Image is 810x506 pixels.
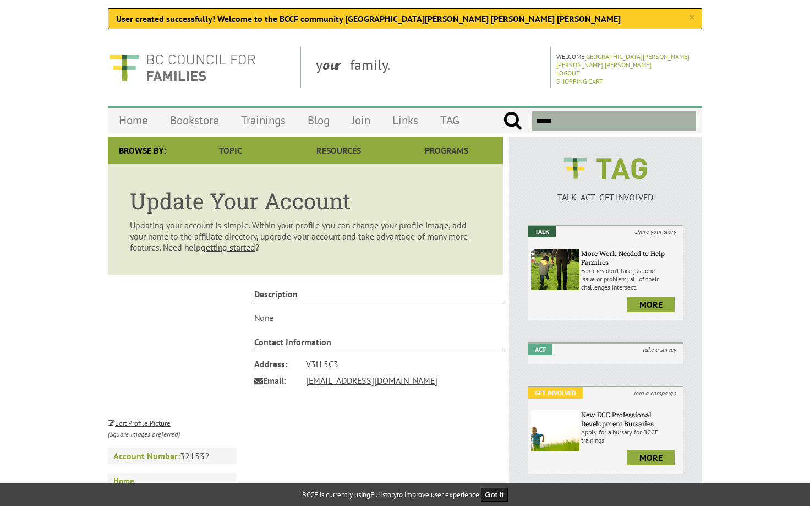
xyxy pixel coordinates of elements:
[159,107,230,133] a: Bookstore
[341,107,381,133] a: Join
[108,448,236,464] p: 321532
[393,137,501,164] a: Programs
[108,8,702,29] div: User created successfully! Welcome to the BCCF community [GEOGRAPHIC_DATA][PERSON_NAME] [PERSON_N...
[628,226,683,237] i: share your story
[177,137,284,164] a: Topic
[556,148,655,189] img: BCCF's TAG Logo
[306,358,338,369] a: V3H 5C3
[254,356,298,372] span: Address
[108,417,171,428] a: Edit Profile Picture
[636,344,683,355] i: take a survey
[230,107,297,133] a: Trainings
[322,56,350,74] strong: our
[627,450,675,465] a: more
[108,137,177,164] div: Browse By:
[556,52,699,69] p: Welcome
[481,488,508,502] button: Got it
[307,47,551,88] div: y family.
[528,192,683,203] p: TALK ACT GET INVOLVED
[627,297,675,312] a: more
[254,336,503,351] h4: Contact Information
[528,344,552,355] em: Act
[297,107,341,133] a: Blog
[689,12,694,23] a: ×
[130,186,481,215] h1: Update Your Account
[528,387,583,399] em: Get Involved
[254,289,503,303] h4: Description
[108,473,236,489] a: Home
[528,226,556,237] em: Talk
[581,249,680,266] h6: More Work Needed to Help Families
[581,410,680,428] h6: New ECE Professional Development Bursaries
[556,69,580,77] a: Logout
[581,428,680,444] p: Apply for a bursary for BCCF trainings
[581,266,680,291] p: Families don’t face just one issue or problem; all of their challenges intersect.
[503,111,522,131] input: Submit
[108,164,503,275] article: Updating your account is simple. Within your profile you can change your profile image, add your ...
[370,490,397,499] a: Fullstory
[306,375,437,386] a: [EMAIL_ADDRESS][DOMAIN_NAME]
[556,77,603,85] a: Shopping Cart
[108,47,256,88] img: BC Council for FAMILIES
[201,242,255,253] a: getting started
[108,107,159,133] a: Home
[528,181,683,203] a: TALK ACT GET INVOLVED
[556,52,689,69] a: [GEOGRAPHIC_DATA][PERSON_NAME] [PERSON_NAME] [PERSON_NAME]
[429,107,470,133] a: TAG
[108,418,171,428] small: Edit Profile Picture
[108,429,180,439] i: (Square images preferred)
[113,450,180,461] strong: Account Number:
[254,372,298,389] span: Email
[284,137,392,164] a: Resources
[254,312,503,323] p: None
[627,387,683,399] i: join a campaign
[381,107,429,133] a: Links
